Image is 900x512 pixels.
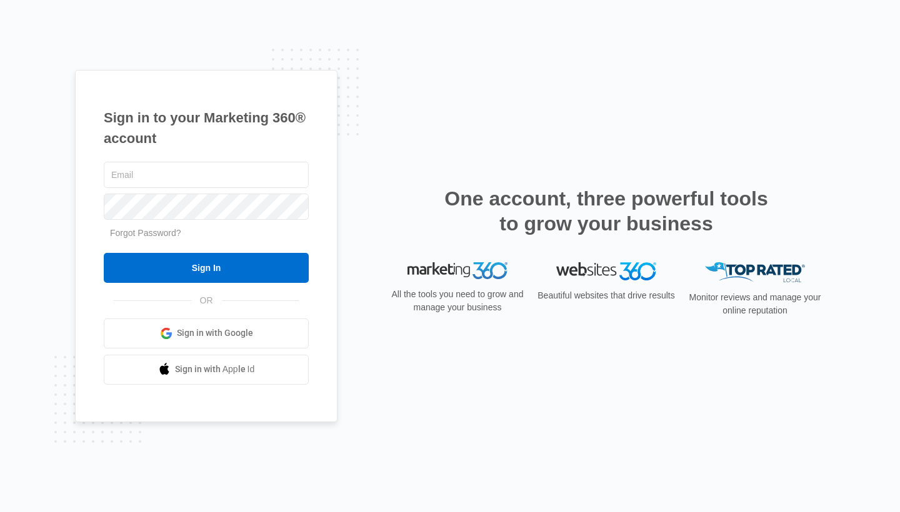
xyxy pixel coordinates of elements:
[536,289,676,302] p: Beautiful websites that drive results
[191,294,222,307] span: OR
[705,262,805,283] img: Top Rated Local
[407,262,507,280] img: Marketing 360
[110,228,181,238] a: Forgot Password?
[177,327,253,340] span: Sign in with Google
[104,318,309,348] a: Sign in with Google
[104,162,309,188] input: Email
[104,107,309,149] h1: Sign in to your Marketing 360® account
[556,262,656,280] img: Websites 360
[175,363,255,376] span: Sign in with Apple Id
[685,291,825,317] p: Monitor reviews and manage your online reputation
[104,355,309,385] a: Sign in with Apple Id
[441,186,772,236] h2: One account, three powerful tools to grow your business
[104,253,309,283] input: Sign In
[387,288,527,314] p: All the tools you need to grow and manage your business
